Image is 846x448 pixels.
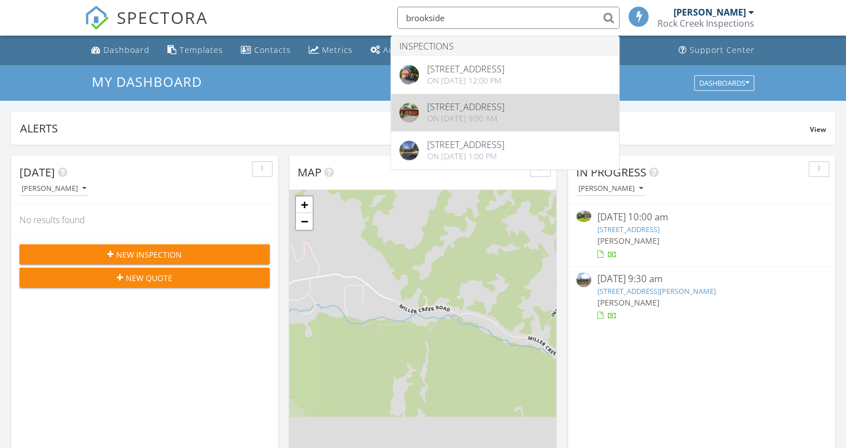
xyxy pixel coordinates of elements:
button: New Quote [19,268,270,288]
span: My Dashboard [92,72,202,91]
div: Contacts [254,45,291,55]
span: [PERSON_NAME] [597,297,659,308]
div: [STREET_ADDRESS] [427,65,504,73]
button: [PERSON_NAME] [19,181,88,196]
span: [PERSON_NAME] [597,235,659,246]
a: Contacts [236,40,295,61]
img: 7125325%2Fcover_photos%2FByuWCp0Oj6gdUbZ5TGya%2Foriginal.7125325-1724949343535 [399,141,419,160]
span: [DATE] [19,165,55,180]
div: Automations [383,45,436,55]
div: [PERSON_NAME] [674,7,746,18]
a: [STREET_ADDRESS] On [DATE] 12:00 pm [391,56,619,93]
div: Dashboards [699,79,749,87]
a: Metrics [304,40,357,61]
a: [STREET_ADDRESS][PERSON_NAME] [597,286,715,296]
li: Inspections [391,36,619,56]
div: [PERSON_NAME] [578,185,643,193]
a: Dashboard [87,40,154,61]
div: [DATE] 9:30 am [597,272,805,286]
input: Search everything... [397,7,620,29]
a: Templates [163,40,227,61]
a: Support Center [674,40,759,61]
div: On [DATE] 9:00 am [427,114,504,123]
span: In Progress [576,165,646,180]
a: SPECTORA [85,15,208,38]
a: [STREET_ADDRESS] On [DATE] 1:00 pm [391,132,619,169]
div: [STREET_ADDRESS] [427,140,504,149]
img: 9136948%2Fcover_photos%2FLMnB6trcptfR2VeUj2EN%2Foriginal.jpg [399,103,419,122]
span: SPECTORA [117,6,208,29]
a: Zoom out [296,213,313,230]
a: [STREET_ADDRESS] On [DATE] 9:00 am [391,94,619,131]
div: Metrics [322,45,353,55]
a: [DATE] 10:00 am [STREET_ADDRESS] [PERSON_NAME] [576,210,827,260]
button: Dashboards [694,75,754,91]
span: New Quote [126,272,172,284]
img: streetview [576,272,591,287]
div: Templates [180,45,223,55]
button: [PERSON_NAME] [576,181,645,196]
a: [STREET_ADDRESS] [597,224,659,234]
div: On [DATE] 12:00 pm [427,76,504,85]
div: [STREET_ADDRESS] [427,102,504,111]
div: Support Center [690,45,755,55]
div: [DATE] 10:00 am [597,210,805,224]
span: View [810,125,826,134]
a: Automations (Basic) [366,40,441,61]
div: On [DATE] 1:00 pm [427,152,504,161]
div: No results found [11,205,278,235]
div: Rock Creek Inspections [657,18,754,29]
div: Alerts [20,121,810,136]
div: Dashboard [103,45,150,55]
a: [DATE] 9:30 am [STREET_ADDRESS][PERSON_NAME] [PERSON_NAME] [576,272,827,322]
span: New Inspection [116,249,182,260]
a: Zoom in [296,196,313,213]
button: New Inspection [19,244,270,264]
div: [PERSON_NAME] [22,185,86,193]
span: Map [298,165,321,180]
img: 9564966%2Fcover_photos%2Fu9RMyhpSVHhieVtSo7vj%2Fsmall.jpg [576,210,591,222]
img: 9403413%2Fcover_photos%2FAvA7iVlOpxbhCCyDl9VH%2Foriginal.jpg [399,65,419,85]
img: The Best Home Inspection Software - Spectora [85,6,109,30]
